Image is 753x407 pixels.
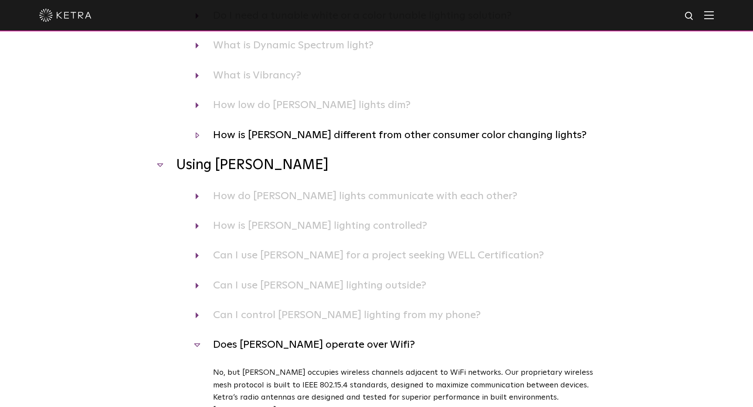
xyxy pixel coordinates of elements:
[704,11,714,19] img: Hamburger%20Nav.svg
[196,336,594,353] h4: Does [PERSON_NAME] operate over Wifi?
[196,37,594,54] h4: What is Dynamic Spectrum light?
[196,127,594,143] h4: How is [PERSON_NAME] different from other consumer color changing lights?
[684,11,695,22] img: search icon
[159,156,594,175] h3: Using [PERSON_NAME]
[39,9,92,22] img: ketra-logo-2019-white
[196,97,594,113] h4: How low do [PERSON_NAME] lights dim?
[196,247,594,264] h4: Can I use [PERSON_NAME] for a project seeking WELL Certification?
[196,217,594,234] h4: How is [PERSON_NAME] lighting controlled?
[196,307,594,323] h4: Can I control [PERSON_NAME] lighting from my phone?
[196,277,594,294] h4: Can I use [PERSON_NAME] lighting outside?
[196,67,594,84] h4: What is Vibrancy?
[196,188,594,204] h4: How do [PERSON_NAME] lights communicate with each other?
